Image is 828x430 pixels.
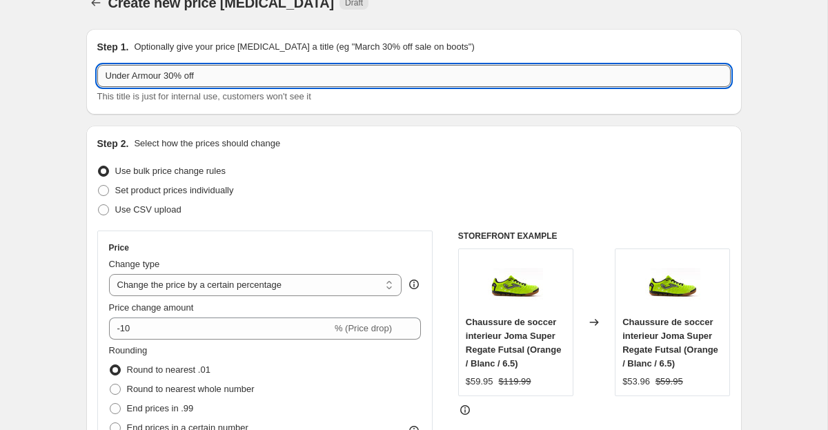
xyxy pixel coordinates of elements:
[127,364,210,375] span: Round to nearest .01
[115,204,181,215] span: Use CSV upload
[97,65,731,87] input: 30% off holiday sale
[134,40,474,54] p: Optionally give your price [MEDICAL_DATA] a title (eg "March 30% off sale on boots")
[109,259,160,269] span: Change type
[407,277,421,291] div: help
[97,137,129,150] h2: Step 2.
[109,345,148,355] span: Rounding
[466,375,493,389] div: $59.95
[488,256,543,311] img: 20150413_153222_amod_80x.jpg
[458,231,731,242] h6: STOREFRONT EXAMPLE
[115,185,234,195] span: Set product prices individually
[655,375,683,389] strike: $59.95
[97,91,311,101] span: This title is just for internal use, customers won't see it
[109,317,332,340] input: -15
[499,375,531,389] strike: $119.99
[622,317,718,369] span: Chaussure de soccer interieur Joma Super Regate Futsal (Orange / Blanc / 6.5)
[115,166,226,176] span: Use bulk price change rules
[622,375,650,389] div: $53.96
[335,323,392,333] span: % (Price drop)
[97,40,129,54] h2: Step 1.
[127,384,255,394] span: Round to nearest whole number
[134,137,280,150] p: Select how the prices should change
[466,317,562,369] span: Chaussure de soccer interieur Joma Super Regate Futsal (Orange / Blanc / 6.5)
[645,256,700,311] img: 20150413_153222_amod_80x.jpg
[127,403,194,413] span: End prices in .99
[109,302,194,313] span: Price change amount
[109,242,129,253] h3: Price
